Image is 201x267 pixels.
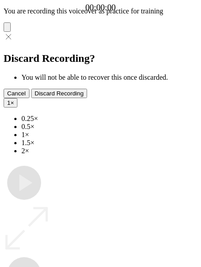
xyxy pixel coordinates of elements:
li: 1× [21,131,197,139]
p: You are recording this voiceover as practice for training [4,7,197,15]
h2: Discard Recording? [4,52,197,65]
li: 0.5× [21,123,197,131]
span: 1 [7,99,10,106]
li: 0.25× [21,115,197,123]
li: 2× [21,147,197,155]
button: Cancel [4,89,29,98]
button: 1× [4,98,17,108]
li: You will not be able to recover this once discarded. [21,73,197,82]
a: 00:00:00 [85,3,116,13]
button: Discard Recording [31,89,88,98]
li: 1.5× [21,139,197,147]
